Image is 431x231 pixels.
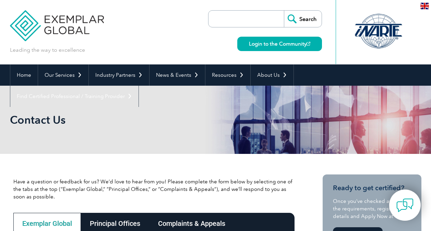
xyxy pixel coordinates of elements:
[38,64,88,86] a: Our Services
[333,184,411,192] h3: Ready to get certified?
[333,197,411,220] p: Once you’ve checked and met the requirements, register your details and Apply Now at
[205,64,250,86] a: Resources
[10,46,85,54] p: Leading the way to excellence
[10,86,139,107] a: Find Certified Professional / Training Provider
[89,64,149,86] a: Industry Partners
[284,11,322,27] input: Search
[10,113,273,126] h1: Contact Us
[149,64,205,86] a: News & Events
[251,64,294,86] a: About Us
[237,37,322,51] a: Login to the Community
[13,178,295,200] p: Have a question or feedback for us? We’d love to hear from you! Please complete the form below by...
[10,64,38,86] a: Home
[307,42,310,46] img: open_square.png
[396,197,414,214] img: contact-chat.png
[420,3,429,9] img: en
